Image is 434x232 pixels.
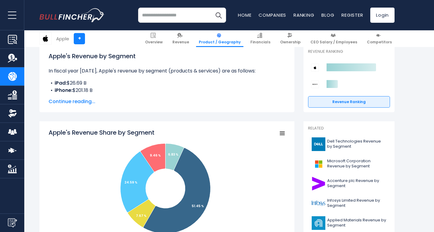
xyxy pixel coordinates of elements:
[308,175,390,192] a: Accenture plc Revenue by Segment
[40,33,51,44] img: AAPL logo
[211,8,226,23] button: Search
[170,30,192,47] a: Revenue
[308,30,360,47] a: CEO Salary / Employees
[172,40,189,45] span: Revenue
[55,87,73,94] b: iPhone:
[293,12,314,18] a: Ranking
[55,79,67,86] b: iPad:
[308,96,390,108] a: Revenue Ranking
[280,40,301,45] span: Ownership
[49,67,285,75] p: In fiscal year [DATE], Apple's revenue by segment (products & services) are as follows:
[308,215,390,231] a: Applied Materials Revenue by Segment
[312,197,325,210] img: INFY logo
[49,87,285,94] li: $201.18 B
[310,40,357,45] span: CEO Salary / Employees
[308,136,390,153] a: Dell Technologies Revenue by Segment
[308,156,390,172] a: Microsoft Corporation Revenue by Segment
[199,40,241,45] span: Product / Geography
[259,12,286,18] a: Companies
[168,152,178,157] tspan: 6.83 %
[250,40,270,45] span: Financials
[39,8,105,22] a: Go to homepage
[312,137,325,151] img: DELL logo
[327,198,386,208] span: Infosys Limited Revenue by Segment
[196,30,243,47] a: Product / Geography
[74,33,85,44] a: +
[321,12,334,18] a: Blog
[327,159,386,169] span: Microsoft Corporation Revenue by Segment
[311,80,319,88] img: Sony Group Corporation competitors logo
[312,157,325,171] img: MSFT logo
[39,8,105,22] img: bullfincher logo
[136,214,147,218] tspan: 7.67 %
[367,40,392,45] span: Competitors
[49,79,285,87] li: $26.69 B
[308,49,390,54] p: Revenue Ranking
[327,178,386,189] span: Accenture plc Revenue by Segment
[312,177,325,190] img: ACN logo
[248,30,273,47] a: Financials
[8,109,17,118] img: Ownership
[142,30,165,47] a: Overview
[49,128,154,137] tspan: Apple's Revenue Share by Segment
[56,35,69,42] div: Apple
[364,30,395,47] a: Competitors
[308,126,390,131] p: Related
[308,195,390,212] a: Infosys Limited Revenue by Segment
[238,12,251,18] a: Home
[49,52,285,61] h1: Apple's Revenue by Segment
[327,139,386,149] span: Dell Technologies Revenue by Segment
[192,204,204,208] tspan: 51.45 %
[327,218,386,228] span: Applied Materials Revenue by Segment
[341,12,363,18] a: Register
[124,180,137,185] tspan: 24.59 %
[145,40,163,45] span: Overview
[311,64,319,72] img: Apple competitors logo
[312,216,325,230] img: AMAT logo
[370,8,395,23] a: Login
[150,153,161,158] tspan: 9.46 %
[277,30,303,47] a: Ownership
[49,98,285,105] span: Continue reading...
